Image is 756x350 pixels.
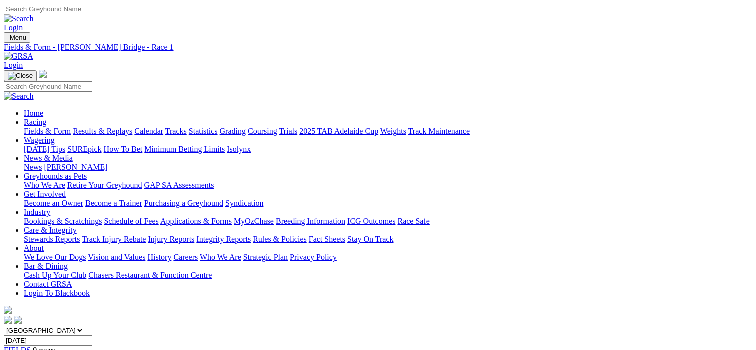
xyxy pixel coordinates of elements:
[165,127,187,135] a: Tracks
[104,217,158,225] a: Schedule of Fees
[24,235,752,244] div: Care & Integrity
[196,235,251,243] a: Integrity Reports
[24,181,752,190] div: Greyhounds as Pets
[24,280,72,288] a: Contact GRSA
[227,145,251,153] a: Isolynx
[248,127,277,135] a: Coursing
[24,190,66,198] a: Get Involved
[347,217,395,225] a: ICG Outcomes
[24,208,50,216] a: Industry
[309,235,345,243] a: Fact Sheets
[24,271,752,280] div: Bar & Dining
[148,235,194,243] a: Injury Reports
[24,235,80,243] a: Stewards Reports
[144,145,225,153] a: Minimum Betting Limits
[24,163,42,171] a: News
[279,127,297,135] a: Trials
[24,262,68,270] a: Bar & Dining
[290,253,337,261] a: Privacy Policy
[24,127,752,136] div: Racing
[24,145,65,153] a: [DATE] Tips
[160,217,232,225] a: Applications & Forms
[24,154,73,162] a: News & Media
[4,92,34,101] img: Search
[408,127,470,135] a: Track Maintenance
[144,181,214,189] a: GAP SA Assessments
[299,127,378,135] a: 2025 TAB Adelaide Cup
[24,199,83,207] a: Become an Owner
[24,118,46,126] a: Racing
[24,244,44,252] a: About
[4,4,92,14] input: Search
[39,70,47,78] img: logo-grsa-white.png
[24,199,752,208] div: Get Involved
[24,181,65,189] a: Who We Are
[8,72,33,80] img: Close
[347,235,393,243] a: Stay On Track
[4,32,30,43] button: Toggle navigation
[24,253,752,262] div: About
[24,226,77,234] a: Care & Integrity
[24,145,752,154] div: Wagering
[4,70,37,81] button: Toggle navigation
[14,316,22,324] img: twitter.svg
[104,145,143,153] a: How To Bet
[380,127,406,135] a: Weights
[88,253,145,261] a: Vision and Values
[73,127,132,135] a: Results & Replays
[24,271,86,279] a: Cash Up Your Club
[88,271,212,279] a: Chasers Restaurant & Function Centre
[4,81,92,92] input: Search
[24,127,71,135] a: Fields & Form
[200,253,241,261] a: Who We Are
[24,289,90,297] a: Login To Blackbook
[82,235,146,243] a: Track Injury Rebate
[225,199,263,207] a: Syndication
[24,217,102,225] a: Bookings & Scratchings
[147,253,171,261] a: History
[24,172,87,180] a: Greyhounds as Pets
[4,306,12,314] img: logo-grsa-white.png
[397,217,429,225] a: Race Safe
[24,109,43,117] a: Home
[24,163,752,172] div: News & Media
[4,14,34,23] img: Search
[4,52,33,61] img: GRSA
[67,181,142,189] a: Retire Your Greyhound
[10,34,26,41] span: Menu
[173,253,198,261] a: Careers
[144,199,223,207] a: Purchasing a Greyhound
[276,217,345,225] a: Breeding Information
[134,127,163,135] a: Calendar
[189,127,218,135] a: Statistics
[243,253,288,261] a: Strategic Plan
[4,335,92,346] input: Select date
[4,316,12,324] img: facebook.svg
[220,127,246,135] a: Grading
[4,23,23,32] a: Login
[67,145,101,153] a: SUREpick
[4,43,752,52] a: Fields & Form - [PERSON_NAME] Bridge - Race 1
[24,136,55,144] a: Wagering
[44,163,107,171] a: [PERSON_NAME]
[234,217,274,225] a: MyOzChase
[85,199,142,207] a: Become a Trainer
[253,235,307,243] a: Rules & Policies
[24,253,86,261] a: We Love Our Dogs
[24,217,752,226] div: Industry
[4,61,23,69] a: Login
